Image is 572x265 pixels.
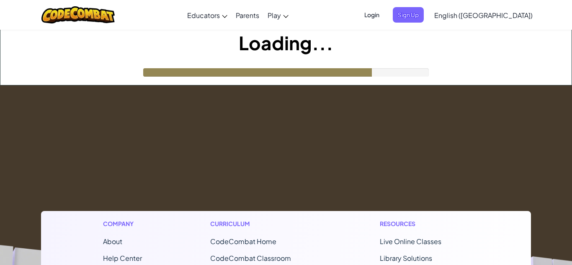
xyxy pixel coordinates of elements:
[210,237,276,246] span: CodeCombat Home
[183,4,232,26] a: Educators
[359,7,384,23] button: Login
[380,219,469,228] h1: Resources
[187,11,220,20] span: Educators
[210,219,312,228] h1: Curriculum
[103,254,142,262] a: Help Center
[380,237,441,246] a: Live Online Classes
[430,4,537,26] a: English ([GEOGRAPHIC_DATA])
[268,11,281,20] span: Play
[103,219,142,228] h1: Company
[103,237,122,246] a: About
[0,30,572,56] h1: Loading...
[263,4,293,26] a: Play
[393,7,424,23] button: Sign Up
[434,11,533,20] span: English ([GEOGRAPHIC_DATA])
[210,254,291,262] a: CodeCombat Classroom
[232,4,263,26] a: Parents
[380,254,432,262] a: Library Solutions
[41,6,115,23] img: CodeCombat logo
